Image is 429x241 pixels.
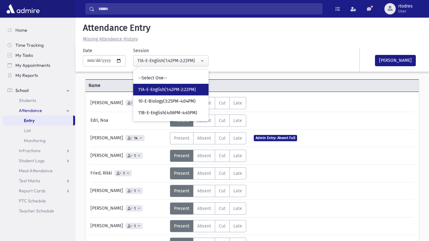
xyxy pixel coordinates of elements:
[133,47,149,54] label: Session
[85,82,169,89] span: Name
[138,75,167,81] span: --Select One--
[233,171,242,176] span: Late
[197,153,211,158] span: Absent
[133,206,137,211] span: 1
[3,60,75,70] a: My Appointments
[138,87,196,93] span: 11A-E-English(1:42PM-2:22PM)
[174,188,189,194] span: Present
[375,55,416,66] button: [PERSON_NAME]
[3,196,75,206] a: PTC Schedule
[233,153,242,158] span: Late
[87,202,170,215] div: [PERSON_NAME]
[3,85,75,95] a: School
[15,72,38,78] span: My Reports
[24,118,35,123] span: Entry
[174,171,189,176] span: Present
[233,206,242,211] span: Late
[137,57,199,64] div: 11A-E-English(1:42PM-2:22PM)
[138,98,196,104] span: 10-E-Biology(3:25PM-4:04PM)
[133,154,137,158] span: 1
[219,118,225,123] span: Cut
[19,98,36,103] span: Students
[19,208,54,214] span: Teacher Schedule
[398,4,413,9] span: rtodres
[3,50,75,60] a: My Tasks
[80,36,138,42] a: Missing Attendance History
[170,220,246,232] div: AttTypes
[170,167,246,179] div: AttTypes
[3,25,75,35] a: Home
[170,202,246,215] div: AttTypes
[87,220,170,232] div: [PERSON_NAME]
[170,132,246,144] div: AttTypes
[197,223,211,229] span: Absent
[19,148,41,153] span: Infractions
[254,135,297,141] span: Admin Entry: Absent Full
[174,206,189,211] span: Present
[3,146,75,156] a: Infractions
[19,158,45,163] span: Student Logs
[87,167,170,179] div: Fried, Rikki
[233,188,242,194] span: Late
[3,95,75,105] a: Students
[133,55,209,67] button: 11A-E-English(1:42PM-2:22PM)
[15,42,44,48] span: Time Tracking
[83,36,138,42] u: Missing Attendance History
[197,188,211,194] span: Absent
[95,3,322,14] input: Search
[3,166,75,176] a: Meal Attendance
[219,171,225,176] span: Cut
[3,70,75,80] a: My Reports
[3,115,73,126] a: Entry
[233,100,242,106] span: Late
[15,27,27,33] span: Home
[80,23,424,33] h5: Attendance Entry
[233,136,242,141] span: Late
[15,62,50,68] span: My Appointments
[15,52,33,58] span: My Tasks
[133,101,137,105] span: 1
[87,97,170,109] div: [PERSON_NAME]
[3,156,75,166] a: Student Logs
[3,105,75,115] a: Attendance
[197,136,211,141] span: Absent
[3,40,75,50] a: Time Tracking
[197,171,211,176] span: Absent
[197,100,211,106] span: Absent
[219,206,225,211] span: Cut
[3,186,75,196] a: Report Cards
[87,150,170,162] div: [PERSON_NAME]
[398,9,413,14] span: User
[24,138,46,143] span: Monitoring
[3,126,75,136] a: List
[3,176,75,186] a: Test Marks
[169,82,253,89] span: Attendance
[133,189,137,193] span: 1
[15,88,29,93] span: School
[174,223,189,229] span: Present
[219,188,225,194] span: Cut
[24,128,31,133] span: List
[197,206,211,211] span: Absent
[87,185,170,197] div: [PERSON_NAME]
[219,136,225,141] span: Cut
[170,150,246,162] div: AttTypes
[170,185,246,197] div: AttTypes
[122,171,126,175] span: 1
[87,115,170,127] div: Edri, Noa
[138,110,197,116] span: 11B-E-English(4:06PM-4:45PM)
[219,153,225,158] span: Cut
[19,188,46,194] span: Report Cards
[5,3,41,15] img: AdmirePro
[197,118,211,123] span: Absent
[3,136,75,146] a: Monitoring
[219,100,225,106] span: Cut
[133,224,137,228] span: 1
[19,178,40,184] span: Test Marks
[133,136,139,140] span: 14
[174,136,189,141] span: Present
[19,168,53,174] span: Meal Attendance
[83,47,92,54] label: Date
[19,198,46,204] span: PTC Schedule
[3,206,75,216] a: Teacher Schedule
